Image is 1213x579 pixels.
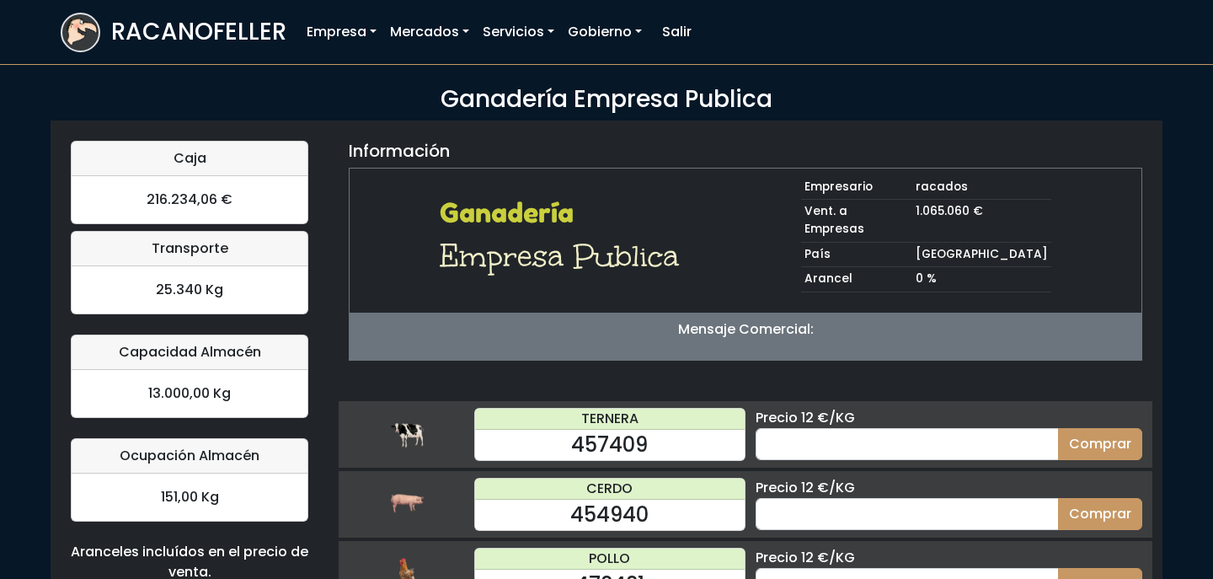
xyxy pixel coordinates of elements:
[801,242,912,267] td: País
[912,200,1051,242] td: 1.065.060 €
[61,85,1152,114] h3: Ganadería Empresa Publica
[801,267,912,292] td: Arancel
[72,335,307,370] div: Capacidad Almacén
[350,319,1141,340] p: Mensaje Comercial:
[912,267,1051,292] td: 0 %
[475,549,745,570] div: POLLO
[756,408,1142,428] div: Precio 12 €/KG
[72,176,307,223] div: 216.234,06 €
[1058,498,1142,530] button: Comprar
[912,242,1051,267] td: [GEOGRAPHIC_DATA]
[475,479,745,500] div: CERDO
[390,487,424,521] img: cerdo.png
[440,197,690,229] h2: Ganadería
[72,370,307,417] div: 13.000,00 Kg
[801,175,912,200] td: Empresario
[72,232,307,266] div: Transporte
[756,478,1142,498] div: Precio 12 €/KG
[72,142,307,176] div: Caja
[62,14,99,46] img: logoracarojo.png
[72,266,307,314] div: 25.340 Kg
[912,175,1051,200] td: racados
[476,15,561,49] a: Servicios
[1058,428,1142,460] button: Comprar
[475,500,745,530] div: 454940
[440,236,690,276] h1: Empresa Publica
[801,200,912,242] td: Vent. a Empresas
[475,430,745,460] div: 457409
[756,548,1142,568] div: Precio 12 €/KG
[72,474,307,521] div: 151,00 Kg
[383,15,476,49] a: Mercados
[61,8,286,56] a: RACANOFELLER
[111,18,286,46] h3: RACANOFELLER
[300,15,383,49] a: Empresa
[655,15,698,49] a: Salir
[72,439,307,474] div: Ocupación Almacén
[561,15,649,49] a: Gobierno
[475,409,745,430] div: TERNERA
[349,141,450,161] h5: Información
[390,417,424,451] img: ternera.png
